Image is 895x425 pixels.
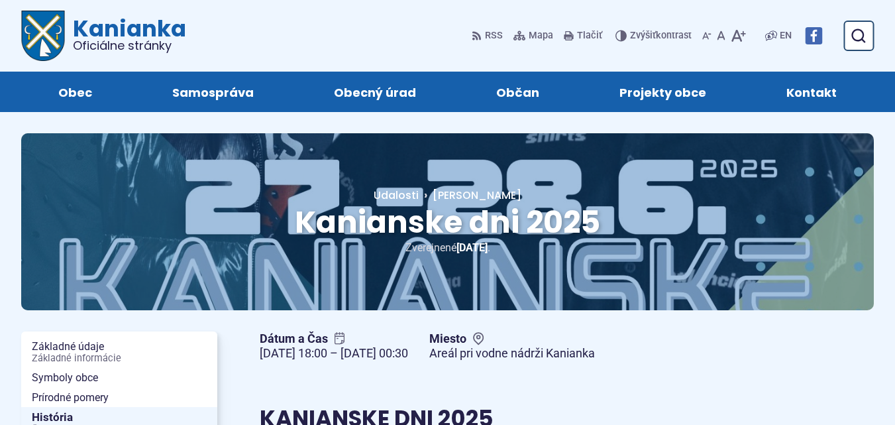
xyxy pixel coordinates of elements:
a: Logo Kanianka, prejsť na domovskú stránku. [21,11,186,61]
span: Dátum a Čas [260,332,408,347]
span: [DATE] [456,241,488,254]
a: Udalosti [374,188,419,203]
span: Zvýšiť [630,30,656,41]
button: Nastaviť pôvodnú veľkosť písma [714,22,728,50]
figcaption: Areál pri vodne nádrži Kanianka [429,346,595,361]
a: Obec [32,72,119,112]
span: Prírodné pomery [32,388,207,408]
a: Prírodné pomery [21,388,217,408]
a: Samospráva [146,72,281,112]
a: Obecný úrad [307,72,443,112]
span: RSS [485,28,503,44]
button: Tlačiť [561,22,605,50]
span: Miesto [429,332,595,347]
a: Kontakt [759,72,863,112]
a: Občan [470,72,566,112]
span: Obec [58,72,92,112]
a: Symboly obce [21,368,217,388]
a: Mapa [511,22,556,50]
button: Zmenšiť veľkosť písma [700,22,714,50]
span: EN [780,28,792,44]
span: Samospráva [172,72,254,112]
span: Oficiálne stránky [73,40,186,52]
a: Projekty obce [592,72,733,112]
a: Základné údajeZákladné informácie [21,337,217,368]
a: RSS [472,22,505,50]
button: Zväčšiť veľkosť písma [728,22,749,50]
span: Kanianka [65,17,186,52]
span: Občan [496,72,539,112]
img: Prejsť na Facebook stránku [805,27,822,44]
span: Kontakt [786,72,837,112]
span: Tlačiť [577,30,602,42]
a: [PERSON_NAME] [419,188,521,203]
a: EN [777,28,794,44]
span: Projekty obce [619,72,706,112]
figcaption: [DATE] 18:00 – [DATE] 00:30 [260,346,408,361]
span: [PERSON_NAME] [433,188,521,203]
span: Mapa [529,28,553,44]
img: Prejsť na domovskú stránku [21,11,65,61]
span: Symboly obce [32,368,207,388]
span: Základné informácie [32,353,207,364]
button: Zvýšiťkontrast [615,22,694,50]
span: Základné údaje [32,337,207,368]
span: kontrast [630,30,692,42]
span: Obecný úrad [334,72,416,112]
span: Kanianske dni 2025 [295,201,600,243]
p: Zverejnené . [64,239,831,257]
